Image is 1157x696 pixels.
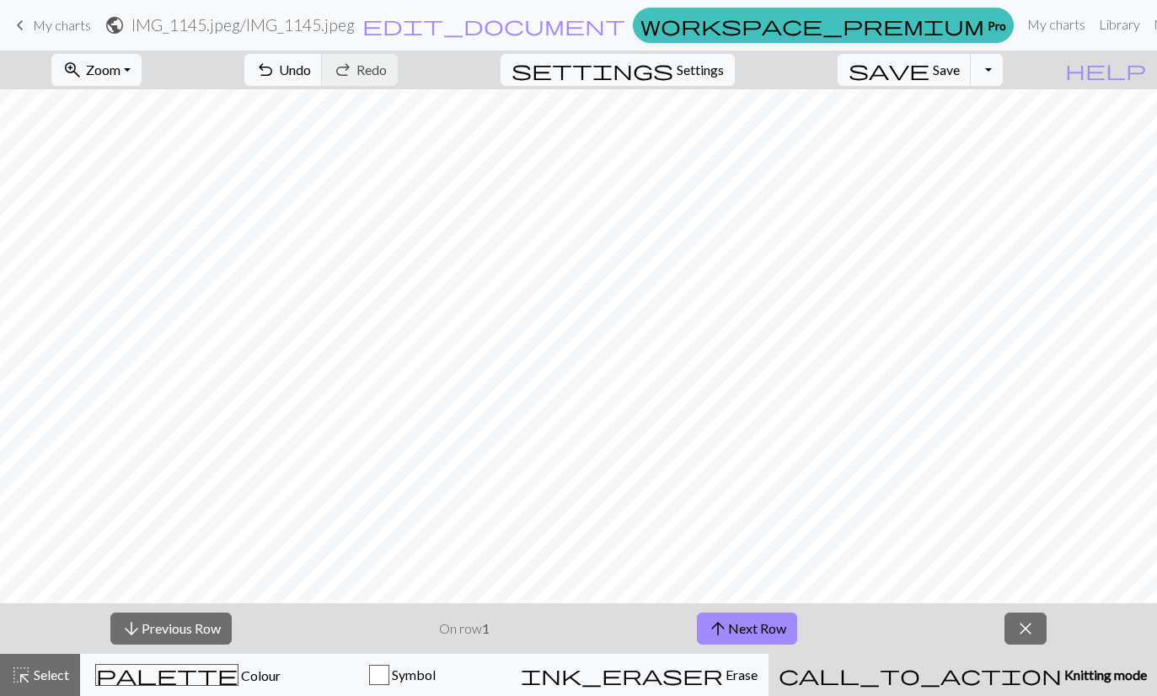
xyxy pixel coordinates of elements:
[697,613,797,645] button: Next Row
[238,667,281,683] span: Colour
[849,58,929,82] span: save
[779,663,1062,687] span: call_to_action
[439,618,490,639] p: On row
[512,60,673,80] i: Settings
[389,667,436,683] span: Symbol
[31,667,69,683] span: Select
[80,654,295,696] button: Colour
[86,62,121,78] span: Zoom
[708,617,728,640] span: arrow_upward
[11,663,31,687] span: highlight_alt
[295,654,510,696] button: Symbol
[96,663,238,687] span: palette
[1065,58,1146,82] span: help
[640,13,984,37] span: workspace_premium
[769,654,1157,696] button: Knitting mode
[1062,667,1147,683] span: Knitting mode
[255,58,276,82] span: undo
[10,11,91,40] a: My charts
[10,13,30,37] span: keyboard_arrow_left
[510,654,769,696] button: Erase
[110,613,232,645] button: Previous Row
[521,663,723,687] span: ink_eraser
[677,60,724,80] span: Settings
[62,58,83,82] span: zoom_in
[131,15,355,35] h2: IMG_1145.jpeg / IMG_1145.jpeg
[482,620,490,636] strong: 1
[501,54,735,86] button: SettingsSettings
[1092,8,1147,41] a: Library
[104,13,125,37] span: public
[633,8,1014,43] a: Pro
[244,54,323,86] button: Undo
[1015,617,1036,640] span: close
[933,62,960,78] span: Save
[279,62,311,78] span: Undo
[362,13,625,37] span: edit_document
[723,667,758,683] span: Erase
[1020,8,1092,41] a: My charts
[512,58,673,82] span: settings
[838,54,972,86] button: Save
[51,54,142,86] button: Zoom
[121,617,142,640] span: arrow_downward
[33,17,91,33] span: My charts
